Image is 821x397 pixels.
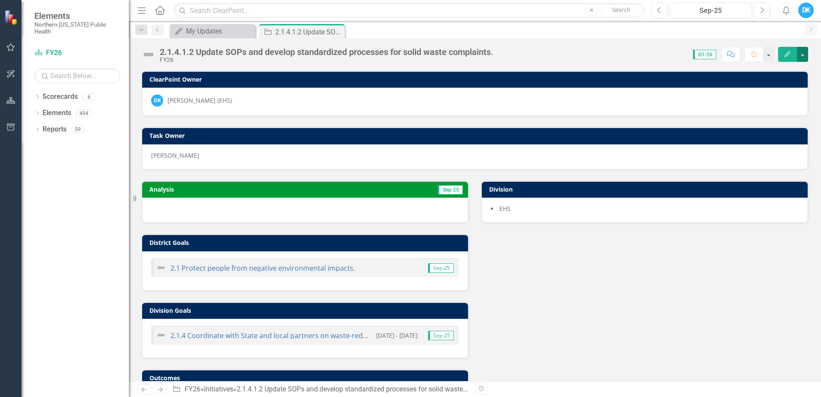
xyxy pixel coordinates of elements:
div: [PERSON_NAME] (EHS) [167,96,232,105]
div: 2.1.4.1.2 Update SOPs and develop standardized processes for solid waste complaints. [237,385,500,393]
button: Search [600,4,643,16]
img: ClearPoint Strategy [4,9,19,24]
h3: District Goals [149,239,464,246]
a: FY26 [185,385,201,393]
span: Search [612,6,630,13]
a: 2.1 Protect people from negative environmental impacts. [170,263,355,273]
div: 494 [76,110,92,117]
h3: Division [489,186,803,192]
div: Sep-25 [673,6,749,16]
a: Reports [43,125,67,134]
input: Search Below... [34,68,120,83]
a: Elements [43,108,71,118]
h3: Division Goals [149,307,464,314]
div: [PERSON_NAME] [151,151,799,160]
div: 59 [71,126,85,133]
h3: ClearPoint Owner [149,76,803,82]
span: Sep-25 [428,331,454,340]
div: My Updates [186,26,253,37]
a: Initiatives [204,385,233,393]
a: Scorecards [43,92,78,102]
span: Elements [34,11,120,21]
div: » » [172,385,468,394]
div: 6 [82,93,96,101]
div: 2.1.4.1.2 Update SOPs and develop standardized processes for solid waste complaints. [275,27,343,37]
img: Not Defined [156,263,166,273]
div: DK [151,95,163,107]
span: Q1-26 [693,50,716,59]
div: FY26 [160,57,493,63]
button: DK [798,3,814,18]
h3: Task Owner [149,132,803,139]
div: 2.1.4.1.2 Update SOPs and develop standardized processes for solid waste complaints. [160,47,493,57]
a: My Updates [172,26,253,37]
h3: Analysis [149,186,301,192]
small: [DATE] - [DATE] [376,331,417,339]
img: Not Defined [142,48,155,61]
input: Search ClearPoint... [174,3,645,18]
a: FY26 [34,48,120,58]
small: Northern [US_STATE] Public Health [34,21,120,35]
span: EHS [499,205,511,213]
button: Sep-25 [670,3,752,18]
a: 2.1.4 Coordinate with State and local partners on waste-reduction education, diversion education,... [170,331,556,340]
img: Not Defined [156,330,166,340]
h3: Outcomes [149,375,464,381]
span: Sep-25 [438,185,463,195]
span: Sep-25 [428,263,454,273]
